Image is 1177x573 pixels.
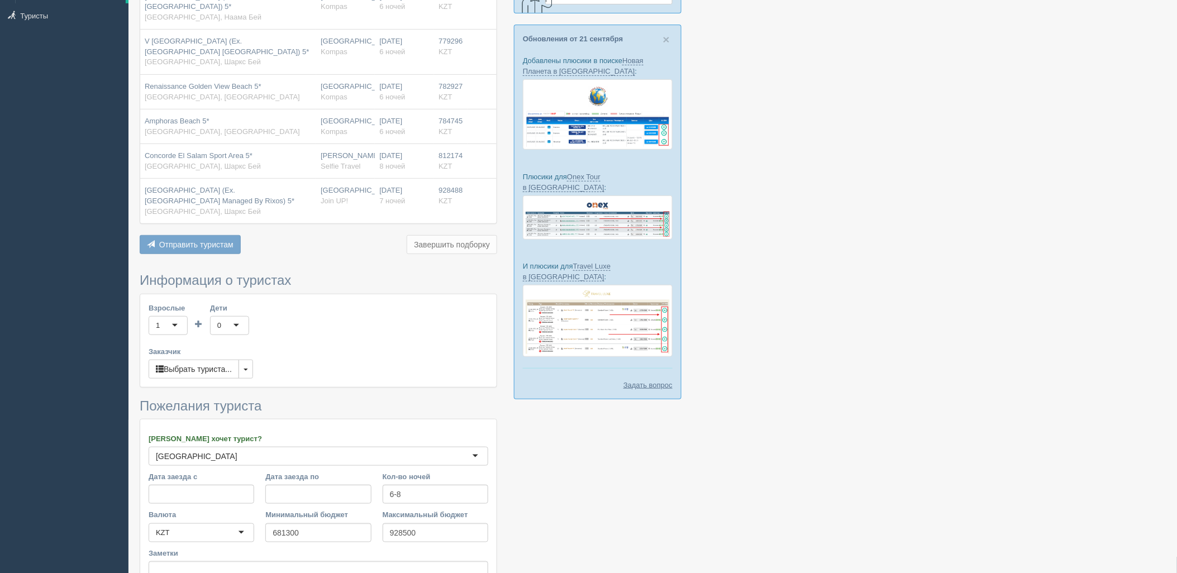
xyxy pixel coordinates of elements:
span: V [GEOGRAPHIC_DATA] (Ex. [GEOGRAPHIC_DATA] [GEOGRAPHIC_DATA]) 5* [145,37,309,56]
span: Renaissance Golden View Beach 5* [145,82,261,90]
span: 6 ночей [379,2,405,11]
span: Отправить туристам [159,240,234,249]
label: Дата заезда по [265,471,371,482]
span: Concorde El Salam Sport Area 5* [145,151,252,160]
img: onex-tour-proposal-crm-for-travel-agency.png [523,195,673,240]
span: Kompas [321,2,347,11]
img: travel-luxe-%D0%BF%D0%BE%D0%B4%D0%B1%D0%BE%D1%80%D0%BA%D0%B0-%D1%81%D1%80%D0%BC-%D0%B4%D0%BB%D1%8... [523,285,673,357]
span: [GEOGRAPHIC_DATA] (Ex. [GEOGRAPHIC_DATA] Managed By Rixos) 5* [145,186,294,205]
span: [GEOGRAPHIC_DATA], [GEOGRAPHIC_DATA] [145,93,300,101]
label: Заметки [149,548,488,558]
div: [GEOGRAPHIC_DATA] [321,36,370,57]
span: Kompas [321,47,347,56]
label: Максимальный бюджет [383,509,488,520]
div: 1 [156,320,160,331]
div: [DATE] [379,36,430,57]
span: [GEOGRAPHIC_DATA], Шаркс Бей [145,207,261,216]
span: Join UP! [321,197,348,205]
span: KZT [439,2,452,11]
div: 0 [217,320,221,331]
input: 7-10 или 7,10,14 [383,485,488,504]
a: Travel Luxe в [GEOGRAPHIC_DATA] [523,262,611,281]
span: 784745 [439,117,463,125]
span: 812174 [439,151,463,160]
div: [PERSON_NAME] [321,151,370,171]
div: [GEOGRAPHIC_DATA] [321,185,370,206]
a: Onex Tour в [GEOGRAPHIC_DATA] [523,173,604,192]
label: Дата заезда с [149,471,254,482]
a: Новая Планета в [GEOGRAPHIC_DATA] [523,56,644,76]
div: [DATE] [379,151,430,171]
span: 6 ночей [379,47,405,56]
span: 7 ночей [379,197,405,205]
span: 928488 [439,186,463,194]
span: 782927 [439,82,463,90]
label: [PERSON_NAME] хочет турист? [149,433,488,444]
label: Дети [210,303,249,313]
div: KZT [156,527,170,538]
div: [DATE] [379,82,430,102]
span: Kompas [321,127,347,136]
span: Пожелания туриста [140,398,261,413]
p: Добавлены плюсики в поиске : [523,55,673,77]
span: Selfie Travel [321,162,361,170]
div: [GEOGRAPHIC_DATA] [321,116,370,137]
span: 779296 [439,37,463,45]
span: KZT [439,162,452,170]
span: Amphoras Beach 5* [145,117,209,125]
span: 6 ночей [379,127,405,136]
button: Отправить туристам [140,235,241,254]
p: Плюсики для : [523,171,673,193]
span: 8 ночей [379,162,405,170]
span: × [663,33,670,46]
span: [GEOGRAPHIC_DATA], Шаркс Бей [145,58,261,66]
img: new-planet-%D0%BF%D1%96%D0%B4%D0%B1%D1%96%D1%80%D0%BA%D0%B0-%D1%81%D1%80%D0%BC-%D0%B4%D0%BB%D1%8F... [523,79,673,150]
span: [GEOGRAPHIC_DATA], [GEOGRAPHIC_DATA] [145,127,300,136]
span: 6 ночей [379,93,405,101]
button: Выбрать туриста... [149,360,239,379]
div: [DATE] [379,116,430,137]
p: И плюсики для : [523,261,673,282]
div: [GEOGRAPHIC_DATA] [156,451,237,462]
span: KZT [439,127,452,136]
button: Завершить подборку [407,235,497,254]
h3: Информация о туристах [140,273,497,288]
span: Kompas [321,93,347,101]
a: Задать вопрос [623,380,673,390]
span: [GEOGRAPHIC_DATA], Наама Бей [145,13,261,21]
label: Взрослые [149,303,188,313]
button: Close [663,34,670,45]
label: Минимальный бюджет [265,509,371,520]
div: [GEOGRAPHIC_DATA] [321,82,370,102]
label: Кол-во ночей [383,471,488,482]
a: Обновления от 21 сентября [523,35,623,43]
span: [GEOGRAPHIC_DATA], Шаркс Бей [145,162,261,170]
span: KZT [439,47,452,56]
span: KZT [439,93,452,101]
label: Заказчик [149,346,488,357]
div: [DATE] [379,185,430,206]
span: KZT [439,197,452,205]
label: Валюта [149,509,254,520]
